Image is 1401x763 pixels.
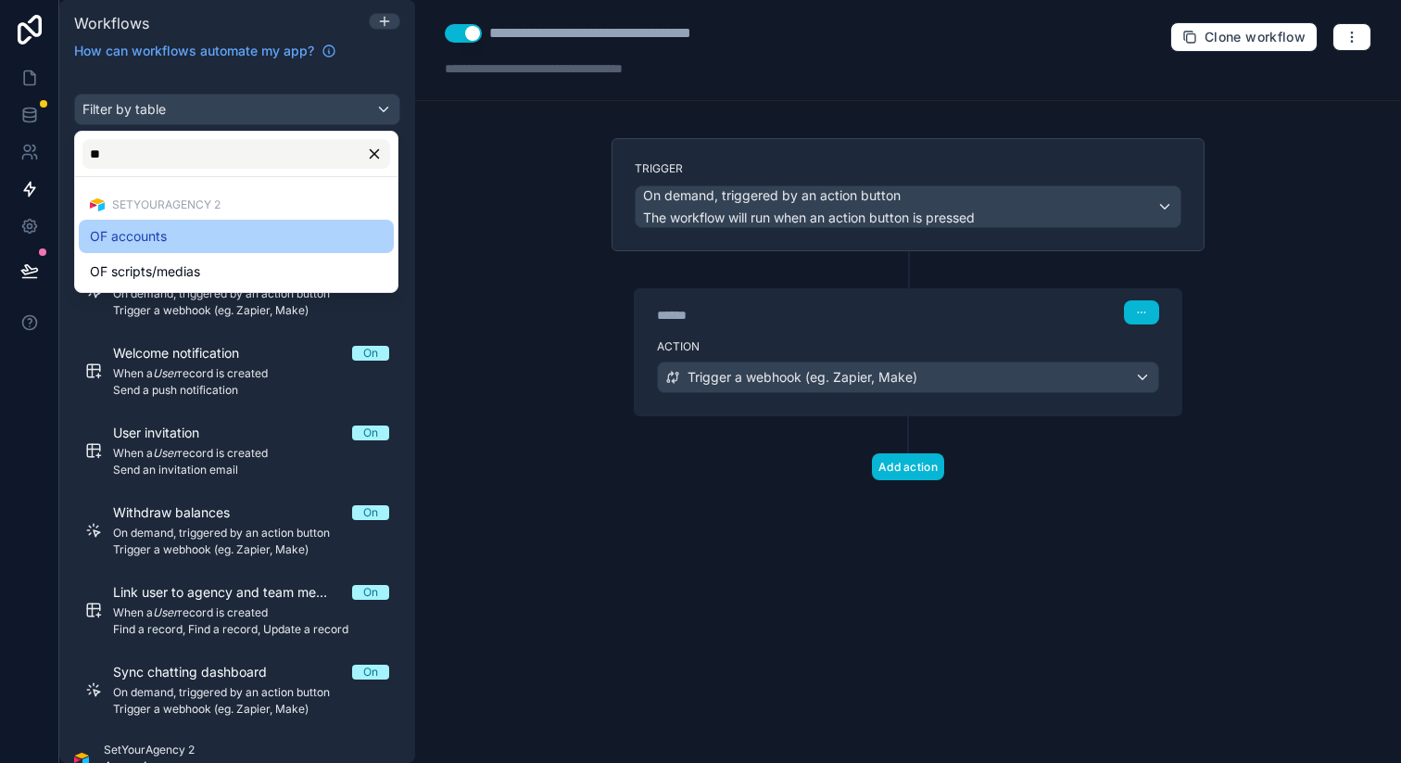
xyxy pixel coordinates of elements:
[59,71,415,763] div: scrollable content
[688,368,917,387] span: Trigger a webhook (eg. Zapier, Make)
[643,186,901,205] span: On demand, triggered by an action button
[657,362,1159,393] button: Trigger a webhook (eg. Zapier, Make)
[90,197,105,212] img: Airtable Logo
[90,225,167,248] span: OF accounts
[643,210,975,225] span: The workflow will run when an action button is pressed
[112,197,221,212] span: SetYourAgency 2
[90,261,200,283] span: OF scripts/medias
[635,185,1181,228] button: On demand, triggered by an action buttonThe workflow will run when an action button is pressed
